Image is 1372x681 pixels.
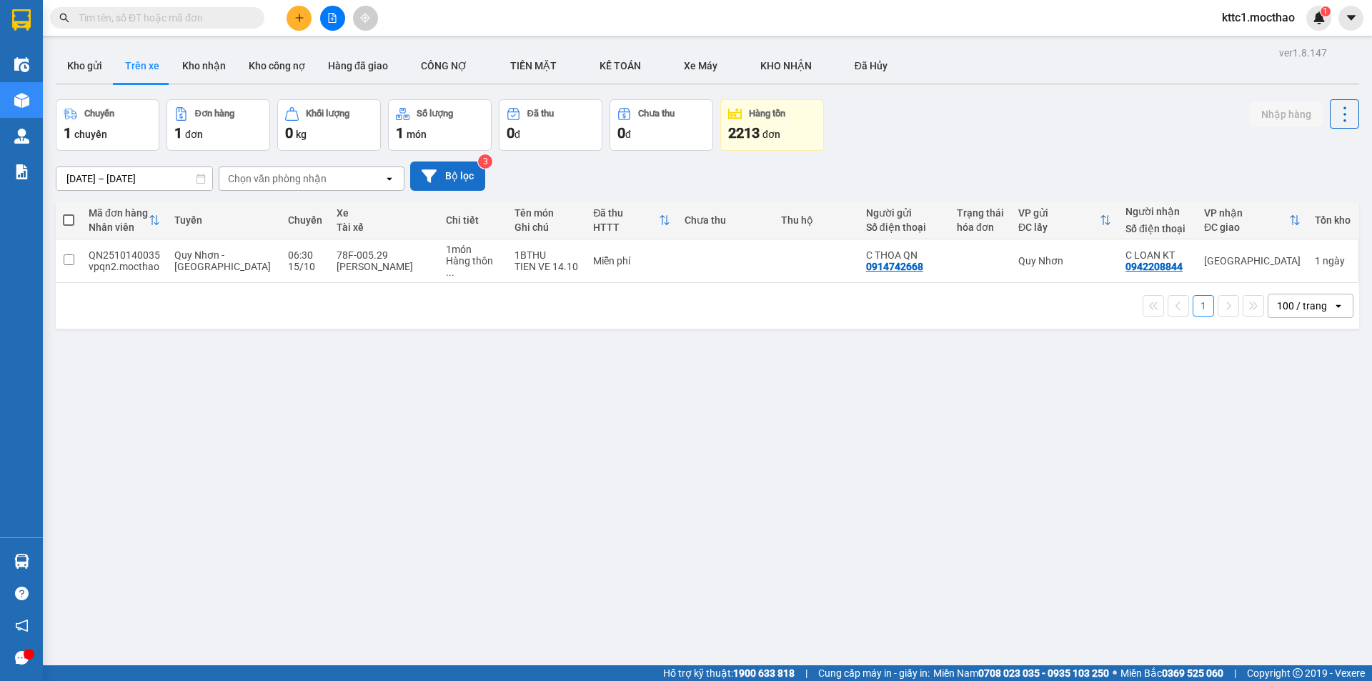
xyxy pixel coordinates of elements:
[593,255,670,267] div: Miễn phí
[56,99,159,151] button: Chuyến1chuyến
[1204,255,1301,267] div: [GEOGRAPHIC_DATA]
[1321,6,1331,16] sup: 1
[288,249,322,261] div: 06:30
[499,99,602,151] button: Đã thu0đ
[410,161,485,191] button: Bộ lọc
[56,167,212,190] input: Select a date range.
[446,267,454,278] span: ...
[586,202,677,239] th: Toggle SortBy
[1204,207,1289,219] div: VP nhận
[306,109,349,119] div: Khối lượng
[288,214,322,226] div: Chuyến
[1250,101,1323,127] button: Nhập hàng
[1018,222,1100,233] div: ĐC lấy
[384,173,395,184] svg: open
[327,13,337,23] span: file-add
[171,49,237,83] button: Kho nhận
[417,109,453,119] div: Số lượng
[514,207,579,219] div: Tên món
[593,207,658,219] div: Đã thu
[762,129,780,140] span: đơn
[617,124,625,141] span: 0
[1204,222,1289,233] div: ĐC giao
[14,57,29,72] img: warehouse-icon
[866,207,943,219] div: Người gửi
[510,60,557,71] span: TIỀN MẶT
[337,207,432,219] div: Xe
[285,124,293,141] span: 0
[593,222,658,233] div: HTTT
[478,154,492,169] sup: 3
[1345,11,1358,24] span: caret-down
[527,109,554,119] div: Đã thu
[56,49,114,83] button: Kho gửi
[294,13,304,23] span: plus
[720,99,824,151] button: Hàng tồn2213đơn
[625,129,631,140] span: đ
[166,99,270,151] button: Đơn hàng1đơn
[360,13,370,23] span: aim
[1313,11,1326,24] img: icon-new-feature
[1315,214,1351,226] div: Tồn kho
[749,109,785,119] div: Hàng tồn
[1338,6,1363,31] button: caret-down
[1125,249,1190,261] div: C LOAN KT
[1315,255,1351,267] div: 1
[14,554,29,569] img: warehouse-icon
[81,202,167,239] th: Toggle SortBy
[174,249,271,272] span: Quy Nhơn - [GEOGRAPHIC_DATA]
[15,619,29,632] span: notification
[1333,300,1344,312] svg: open
[600,60,641,71] span: KẾ TOÁN
[59,13,69,23] span: search
[1323,6,1328,16] span: 1
[388,99,492,151] button: Số lượng1món
[728,124,760,141] span: 2213
[1293,668,1303,678] span: copyright
[610,99,713,151] button: Chưa thu0đ
[407,129,427,140] span: món
[446,244,500,255] div: 1 món
[64,124,71,141] span: 1
[320,6,345,31] button: file-add
[957,222,1004,233] div: hóa đơn
[684,60,717,71] span: Xe Máy
[14,129,29,144] img: warehouse-icon
[1234,665,1236,681] span: |
[1125,261,1183,272] div: 0942208844
[337,261,432,272] div: [PERSON_NAME]
[514,222,579,233] div: Ghi chú
[174,214,274,226] div: Tuyến
[1193,295,1214,317] button: 1
[1120,665,1223,681] span: Miền Bắc
[818,665,930,681] span: Cung cấp máy in - giấy in:
[421,60,467,71] span: CÔNG NỢ
[1197,202,1308,239] th: Toggle SortBy
[237,49,317,83] button: Kho công nợ
[288,261,322,272] div: 15/10
[866,222,943,233] div: Số điện thoại
[84,109,114,119] div: Chuyến
[663,665,795,681] span: Hỗ trợ kỹ thuật:
[195,109,234,119] div: Đơn hàng
[14,164,29,179] img: solution-icon
[514,249,579,261] div: 1BTHU
[1323,255,1345,267] span: ngày
[638,109,675,119] div: Chưa thu
[957,207,1004,219] div: Trạng thái
[685,214,767,226] div: Chưa thu
[1279,45,1327,61] div: ver 1.8.147
[317,49,399,83] button: Hàng đã giao
[89,222,149,233] div: Nhân viên
[733,667,795,679] strong: 1900 633 818
[514,261,579,272] div: TIEN VE 14.10
[114,49,171,83] button: Trên xe
[866,249,943,261] div: C THOA QN
[296,129,307,140] span: kg
[805,665,807,681] span: |
[1277,299,1327,313] div: 100 / trang
[507,124,514,141] span: 0
[978,667,1109,679] strong: 0708 023 035 - 0935 103 250
[760,60,812,71] span: KHO NHẬN
[15,587,29,600] span: question-circle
